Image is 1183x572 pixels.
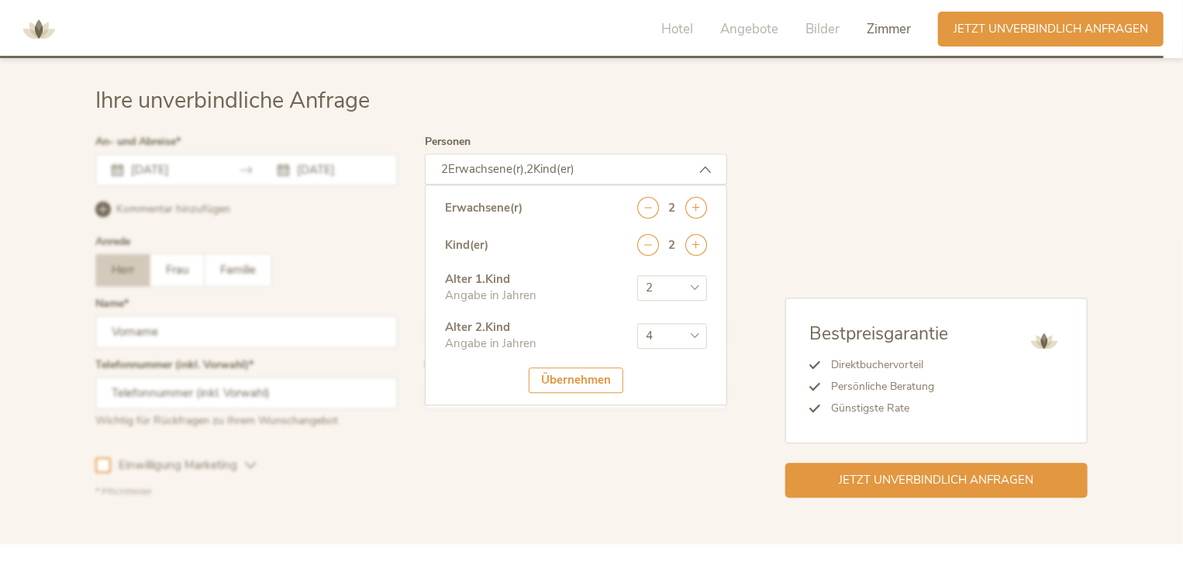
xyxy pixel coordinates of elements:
li: Günstigste Rate [820,398,948,419]
img: AMONTI & LUNARIS Wellnessresort [16,6,62,53]
label: Personen [425,136,471,147]
span: Erwachsene(r), [448,161,526,177]
div: Übernehmen [529,367,623,393]
span: Bestpreisgarantie [809,322,948,346]
span: 2 [441,161,448,177]
a: AMONTI & LUNARIS Wellnessresort [16,23,62,34]
div: Erwachsene(r) [445,200,523,216]
div: Alter 1 . Kind [445,271,536,288]
span: 2 [526,161,533,177]
li: Persönliche Beratung [820,376,948,398]
li: Direktbuchervorteil [820,354,948,376]
div: 2 [669,200,676,216]
span: Kind(er) [533,161,574,177]
span: Hotel [661,20,693,38]
span: Angebote [720,20,778,38]
span: Zimmer [867,20,911,38]
div: Angabe in Jahren [445,288,536,304]
span: Jetzt unverbindlich anfragen [954,21,1148,37]
div: Kind(er) [445,237,488,253]
div: 2 [669,237,676,253]
img: AMONTI & LUNARIS Wellnessresort [1025,322,1064,360]
div: Alter 2 . Kind [445,319,536,336]
span: Jetzt unverbindlich anfragen [840,472,1034,488]
span: Ihre unverbindliche Anfrage [95,85,370,115]
div: Angabe in Jahren [445,336,536,352]
span: Bilder [805,20,840,38]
